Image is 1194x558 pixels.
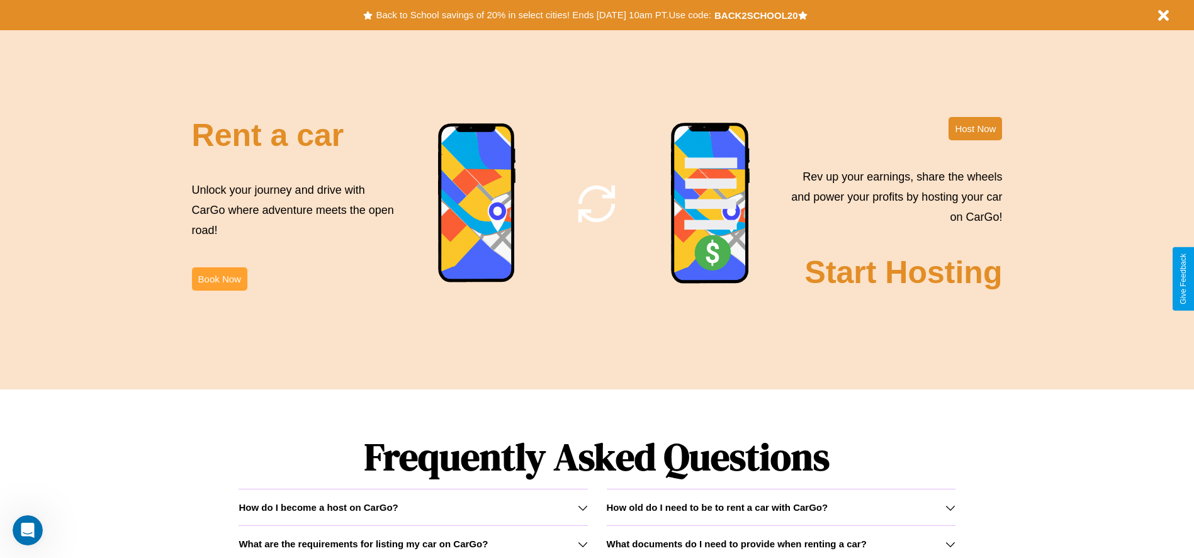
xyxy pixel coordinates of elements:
[714,10,798,21] b: BACK2SCHOOL20
[239,538,488,549] h3: What are the requirements for listing my car on CarGo?
[784,167,1002,228] p: Rev up your earnings, share the wheels and power your profits by hosting your car on CarGo!
[373,6,714,24] button: Back to School savings of 20% in select cities! Ends [DATE] 10am PT.Use code:
[192,117,344,153] h2: Rent a car
[192,267,247,291] button: Book Now
[670,122,751,286] img: phone
[1179,254,1188,304] div: Give Feedback
[192,180,398,241] p: Unlock your journey and drive with CarGo where adventure meets the open road!
[607,502,828,513] h3: How old do I need to be to rent a car with CarGo?
[239,502,398,513] h3: How do I become a host on CarGo?
[805,254,1003,291] h2: Start Hosting
[437,123,517,284] img: phone
[13,515,43,545] iframe: Intercom live chat
[239,425,955,489] h1: Frequently Asked Questions
[607,538,867,549] h3: What documents do I need to provide when renting a car?
[949,117,1002,140] button: Host Now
